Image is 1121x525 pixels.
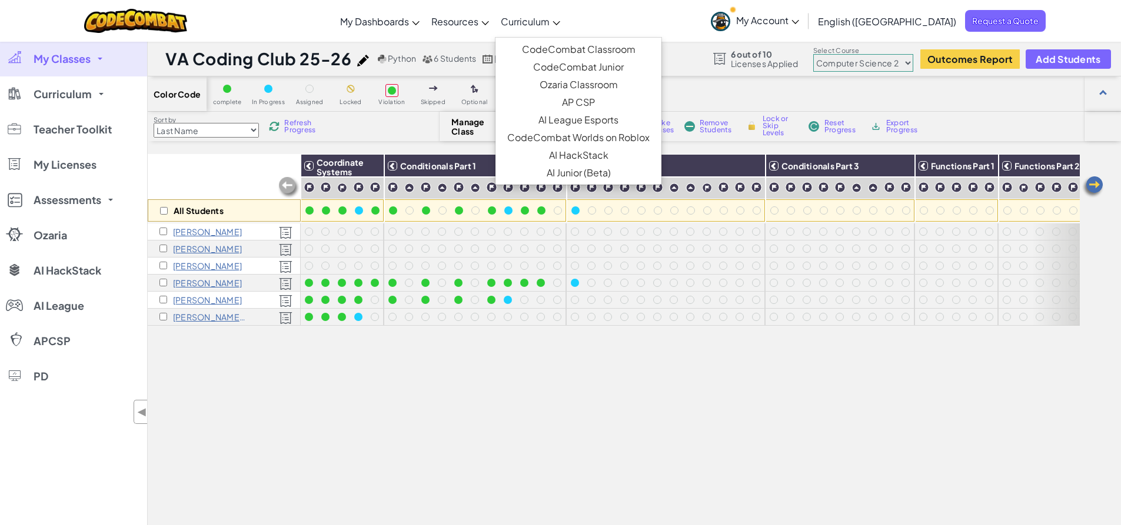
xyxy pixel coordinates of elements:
a: AI Junior (Beta) [495,164,661,182]
img: IconChallengeLevel.svg [801,182,813,193]
img: IconChallengeLevel.svg [337,183,347,193]
span: Conditionals Part 1 [400,160,476,171]
img: IconPracticeLevel.svg [437,183,447,193]
span: [DATE] [494,53,520,63]
a: My Dashboards [334,5,425,37]
img: IconChallengeLevel.svg [552,182,563,193]
img: IconOptionalLevel.svg [471,85,478,94]
img: IconSkippedLevel.svg [429,86,438,91]
img: IconReset.svg [808,121,820,132]
a: Request a Quote [965,10,1046,32]
img: IconChallengeLevel.svg [718,182,729,193]
span: Refresh Progress [284,119,321,133]
span: Remove Students [700,119,735,133]
img: IconChallengeLevel.svg [1019,183,1029,193]
span: Assigned [296,99,324,105]
span: Color Code [154,89,201,99]
img: IconRemoveStudents.svg [684,121,695,132]
span: In Progress [252,99,285,105]
img: IconChallengeLevel.svg [769,182,780,193]
a: AP CSP [495,93,661,111]
img: IconChallengeLevel.svg [785,182,796,193]
span: Locked [340,99,361,105]
span: My Account [736,14,799,26]
span: Reset Progress [824,119,860,133]
img: IconChallengeLevel.svg [984,182,995,193]
img: IconChallengeLevel.svg [503,182,514,193]
p: Joshua McCartney [173,244,242,253]
span: Manage Class [451,117,486,136]
img: Licensed [279,260,292,273]
img: IconChallengeLevel.svg [603,182,614,193]
img: IconChallengeLevel.svg [951,182,962,193]
span: Optional [461,99,488,105]
span: ◀ [137,403,147,420]
span: Licenses Applied [731,59,799,68]
img: IconChallengeLevel.svg [967,182,979,193]
span: Violation [378,99,405,105]
img: IconChallengeLevel.svg [734,182,746,193]
span: Ozaria [34,230,67,240]
img: IconChallengeLevel.svg [453,182,464,193]
button: Add Students [1026,49,1110,69]
img: IconChallengeLevel.svg [652,182,663,193]
img: IconLock.svg [746,121,758,131]
span: 6 out of 10 [731,49,799,59]
img: IconChallengeLevel.svg [519,182,530,193]
a: CodeCombat Classroom [495,41,661,58]
img: IconReload.svg [269,121,280,132]
img: IconChallengeLevel.svg [1002,182,1013,193]
span: Curriculum [34,89,92,99]
img: IconPracticeLevel.svg [851,183,861,193]
img: IconChallengeLevel.svg [353,182,364,193]
img: IconPracticeLevel.svg [404,183,414,193]
span: complete [213,99,242,105]
span: My Dashboards [340,15,409,28]
img: CodeCombat logo [84,9,187,33]
a: Curriculum [495,5,566,37]
p: Christopher Nash [173,278,242,287]
img: IconPracticeLevel.svg [669,183,679,193]
img: IconChallengeLevel.svg [619,182,630,193]
img: IconChallengeLevel.svg [818,182,829,193]
a: CodeCombat Worlds on Roblox [495,129,661,146]
img: IconChallengeLevel.svg [834,182,846,193]
span: Resources [431,15,478,28]
a: Resources [425,5,495,37]
a: English ([GEOGRAPHIC_DATA]) [812,5,962,37]
img: IconChallengeLevel.svg [918,182,929,193]
span: Add Students [1036,54,1100,64]
button: Outcomes Report [920,49,1020,69]
a: AI League Esports [495,111,661,129]
a: CodeCombat Junior [495,58,661,76]
img: python.png [378,55,387,63]
span: Assessments [34,195,101,205]
img: IconChallengeLevel.svg [900,182,912,193]
span: Curriculum [501,15,550,28]
img: IconArchive.svg [870,121,882,132]
h1: VA Coding Club 25-26 [165,48,351,70]
img: IconChallengeLevel.svg [570,182,581,193]
img: IconChallengeLevel.svg [420,182,431,193]
img: Licensed [279,243,292,256]
p: Brody Webb w [173,312,247,322]
img: IconChallengeLevel.svg [586,182,597,193]
p: Arianna DeVaughn [173,227,242,236]
img: Licensed [279,277,292,290]
img: IconChallengeLevel.svg [702,183,712,193]
span: Skipped [421,99,445,105]
img: IconChallengeLevel.svg [636,182,647,193]
span: Coordinate Systems [317,157,364,177]
img: IconPracticeLevel.svg [470,183,480,193]
img: IconChallengeLevel.svg [304,182,315,193]
p: Jonas Reubel [173,295,242,305]
img: IconChallengeLevel.svg [535,182,547,193]
img: Licensed [279,295,292,307]
img: Licensed [279,312,292,325]
img: Arrow_Left_Inactive.png [277,176,301,199]
img: IconPracticeLevel.svg [686,183,696,193]
a: AI HackStack [495,146,661,164]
